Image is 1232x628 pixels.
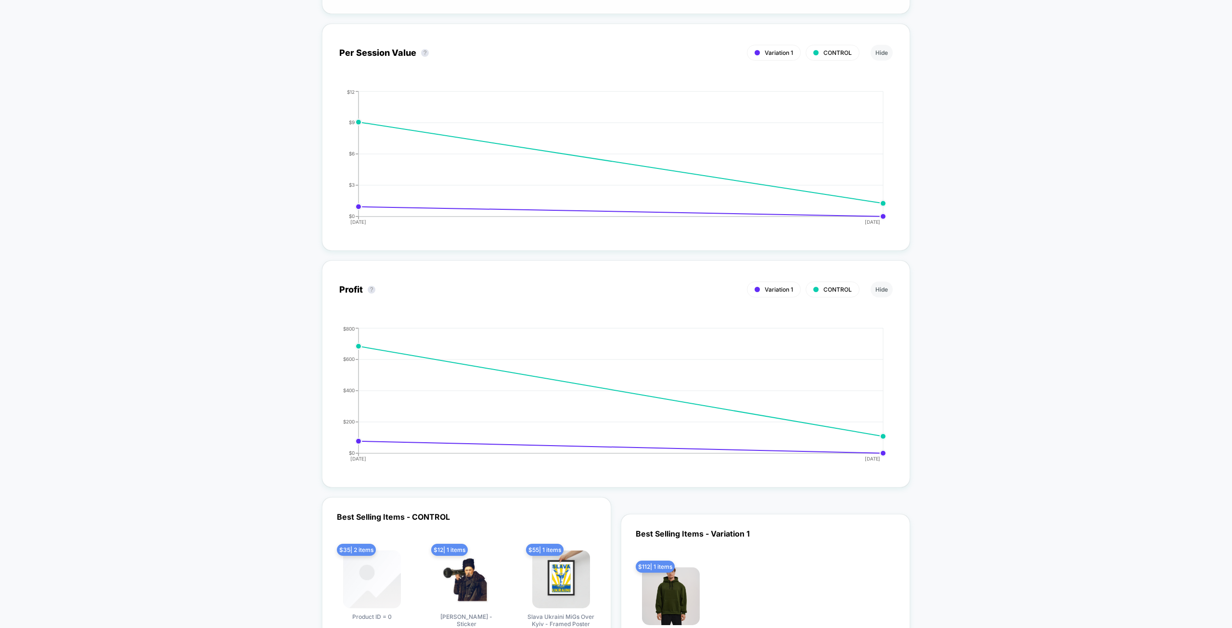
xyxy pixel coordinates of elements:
tspan: $200 [343,419,355,424]
span: Slava Ukraini MiGs Over Kyiv - Framed Poster [525,613,597,628]
span: $ 35 | 2 items [337,544,376,556]
tspan: [DATE] [350,456,366,461]
span: CONTROL [823,286,852,293]
tspan: $0 [349,450,355,456]
tspan: $3 [349,182,355,188]
span: [PERSON_NAME] - Sticker [430,613,502,628]
tspan: $600 [343,356,355,362]
img: produt [343,551,401,608]
span: Product ID = 0 [352,613,392,620]
span: $ 112 | 1 items [636,561,675,573]
img: produt [532,551,590,608]
tspan: $6 [349,151,355,156]
tspan: [DATE] [865,456,881,461]
div: PROFIT [330,326,883,470]
tspan: $0 [349,213,355,219]
button: ? [368,286,375,294]
span: CONTROL [823,49,852,56]
button: Hide [871,282,893,297]
div: PER_SESSION_VALUE [330,89,883,233]
tspan: $9 [349,119,355,125]
span: $ 12 | 1 items [431,544,468,556]
span: Variation 1 [765,49,793,56]
tspan: $12 [347,89,355,94]
img: produt [437,551,495,608]
span: $ 55 | 1 items [526,544,564,556]
tspan: [DATE] [350,219,366,225]
img: produt [642,567,700,625]
span: Variation 1 [765,286,793,293]
button: Hide [871,45,893,61]
tspan: $800 [343,325,355,331]
tspan: [DATE] [865,219,881,225]
button: ? [421,49,429,57]
tspan: $400 [343,387,355,393]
